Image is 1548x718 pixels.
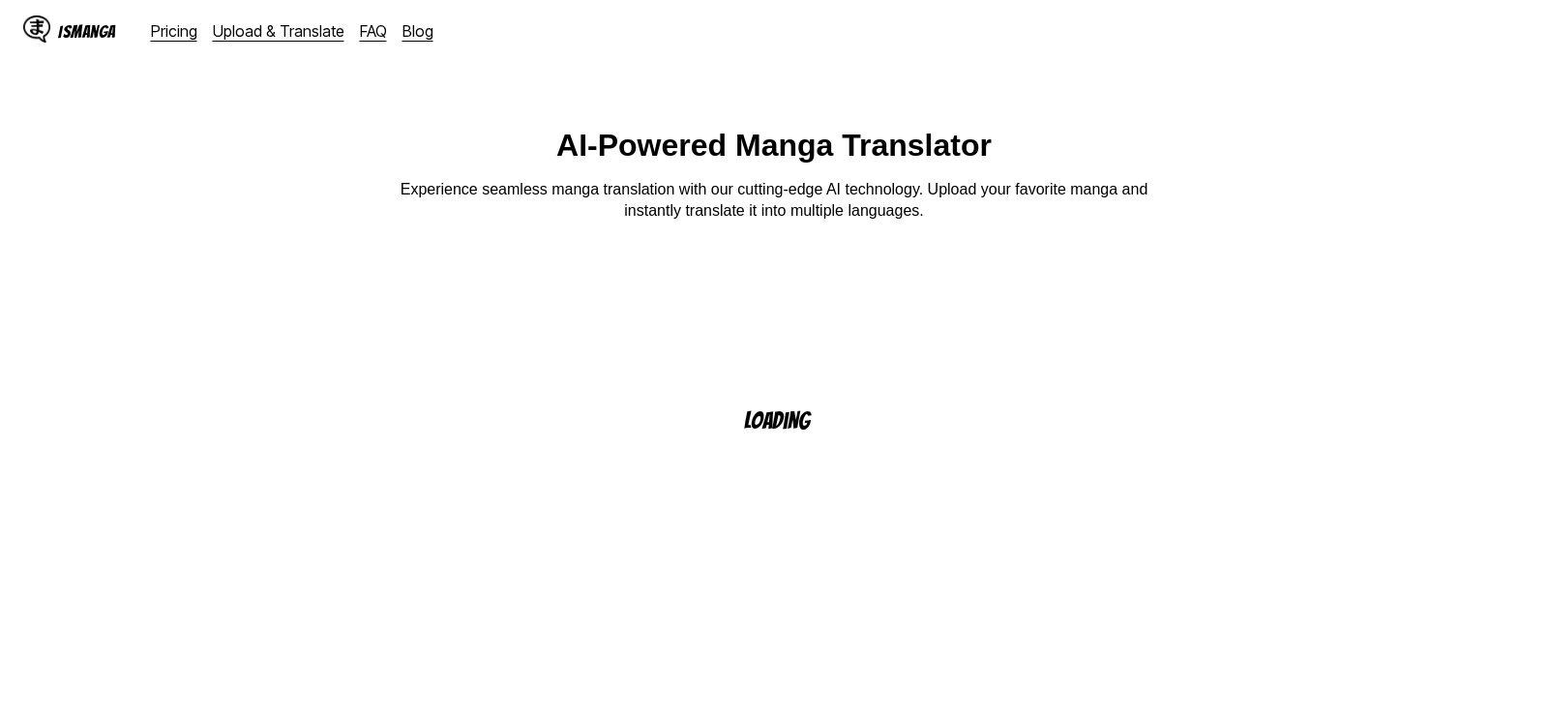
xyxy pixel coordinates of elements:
a: IsManga LogoIsManga [23,15,151,46]
a: FAQ [360,21,387,41]
p: Experience seamless manga translation with our cutting-edge AI technology. Upload your favorite m... [387,179,1161,223]
h1: AI-Powered Manga Translator [556,128,992,164]
a: Upload & Translate [213,21,344,41]
p: Loading [744,408,835,433]
a: Pricing [151,21,197,41]
img: IsManga Logo [23,15,50,43]
a: Blog [402,21,433,41]
div: IsManga [58,22,116,41]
